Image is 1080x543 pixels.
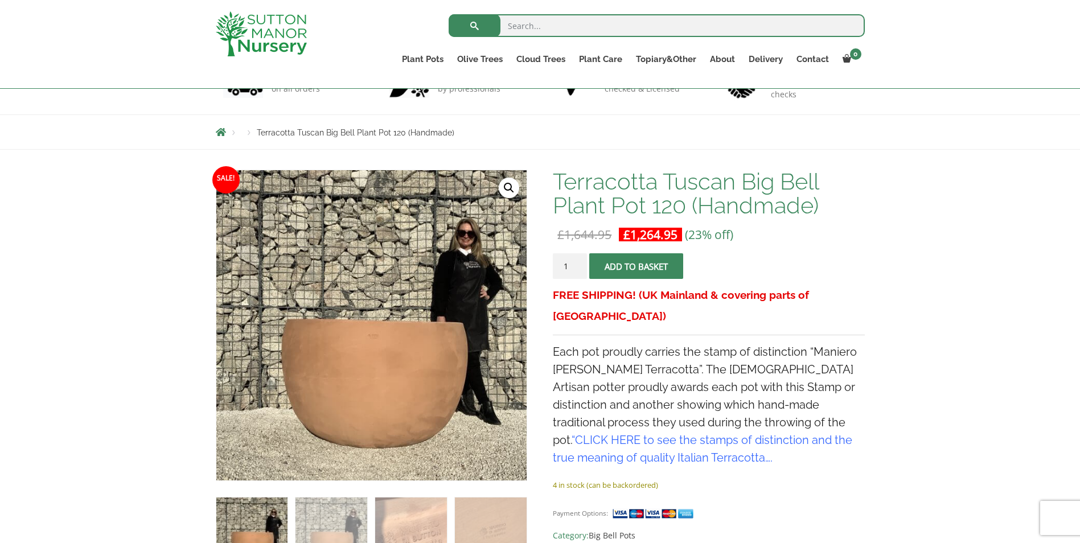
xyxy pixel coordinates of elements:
nav: Breadcrumbs [216,127,865,137]
span: “ …. [553,433,852,464]
span: Sale! [212,166,240,194]
a: 0 [836,51,865,67]
button: Add to basket [589,253,683,279]
input: Search... [449,14,865,37]
a: View full-screen image gallery [499,178,519,198]
bdi: 1,644.95 [557,227,611,242]
p: 4 in stock (can be backordered) [553,478,864,492]
a: Topiary&Other [629,51,703,67]
bdi: 1,264.95 [623,227,677,242]
a: Olive Trees [450,51,510,67]
a: Cloud Trees [510,51,572,67]
a: Plant Care [572,51,629,67]
small: Payment Options: [553,509,608,517]
a: Big Bell Pots [589,530,635,541]
span: Terracotta Tuscan Big Bell Plant Pot 120 (Handmade) [257,128,454,137]
h1: Terracotta Tuscan Big Bell Plant Pot 120 (Handmade) [553,170,864,217]
a: About [703,51,742,67]
img: logo [216,11,307,56]
a: Plant Pots [395,51,450,67]
img: payment supported [612,508,697,520]
h3: FREE SHIPPING! (UK Mainland & covering parts of [GEOGRAPHIC_DATA]) [553,285,864,327]
span: (23% off) [685,227,733,242]
span: 0 [850,48,861,60]
input: Product quantity [553,253,587,279]
a: Delivery [742,51,790,67]
span: £ [557,227,564,242]
a: Contact [790,51,836,67]
span: Each pot proudly carries the stamp of distinction “Maniero [PERSON_NAME] Terracotta”. The [DEMOGR... [553,345,857,464]
span: £ [623,227,630,242]
a: CLICK HERE to see the stamps of distinction and the true meaning of quality Italian Terracotta [553,433,852,464]
span: Category: [553,529,864,542]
